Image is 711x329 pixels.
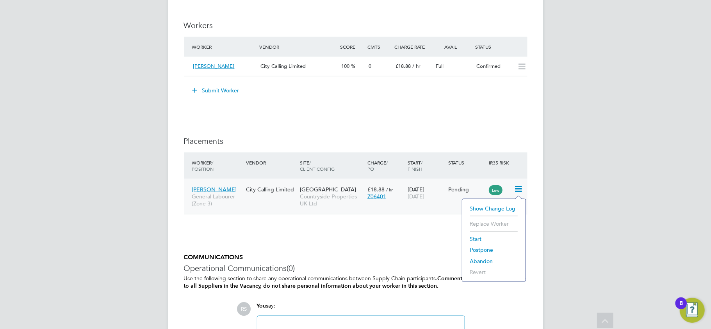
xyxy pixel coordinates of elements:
[300,193,364,207] span: Countryside Properties UK Ltd
[190,156,244,176] div: Worker
[466,256,522,267] li: Abandon
[190,40,258,54] div: Worker
[408,159,422,172] span: / Finish
[342,63,350,69] span: 100
[365,156,406,176] div: Charge
[257,40,338,54] div: Vendor
[367,186,385,193] span: £18.88
[473,40,527,54] div: Status
[244,182,298,197] div: City Calling Limited
[679,303,683,313] div: 8
[412,63,421,69] span: / hr
[184,275,527,290] p: Use the following section to share any operational communications between Supply Chain participants.
[257,302,465,316] div: say:
[367,159,388,172] span: / PO
[184,20,527,30] h3: Workers
[408,193,424,200] span: [DATE]
[193,63,235,69] span: [PERSON_NAME]
[446,156,487,170] div: Status
[448,186,485,193] div: Pending
[406,182,446,204] div: [DATE]
[300,186,356,193] span: [GEOGRAPHIC_DATA]
[339,40,365,54] div: Score
[466,233,522,244] li: Start
[466,244,522,255] li: Postpone
[192,186,237,193] span: [PERSON_NAME]
[184,253,527,262] h5: COMMUNICATIONS
[489,185,503,195] span: Low
[260,63,306,69] span: City Calling Limited
[192,193,242,207] span: General Labourer (Zone 3)
[257,302,266,309] span: You
[433,40,474,54] div: Avail
[187,84,246,97] button: Submit Worker
[367,193,386,200] span: Z06401
[300,159,335,172] span: / Client Config
[190,182,527,188] a: [PERSON_NAME]General Labourer (Zone 3)City Calling Limited[GEOGRAPHIC_DATA]Countryside Properties...
[365,40,392,54] div: Cmts
[487,156,514,170] div: IR35 Risk
[184,263,527,273] h3: Operational Communications
[192,159,214,172] span: / Position
[466,267,522,278] li: Revert
[369,63,371,69] span: 0
[386,187,393,193] span: / hr
[237,302,251,316] span: RS
[406,156,446,176] div: Start
[396,63,411,69] span: £18.88
[466,203,522,214] li: Show change log
[436,63,444,69] span: Full
[680,298,705,323] button: Open Resource Center, 8 new notifications
[244,156,298,170] div: Vendor
[184,136,527,146] h3: Placements
[392,40,433,54] div: Charge Rate
[473,60,514,73] div: Confirmed
[298,156,365,176] div: Site
[287,263,295,273] span: (0)
[466,218,522,229] li: Replace Worker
